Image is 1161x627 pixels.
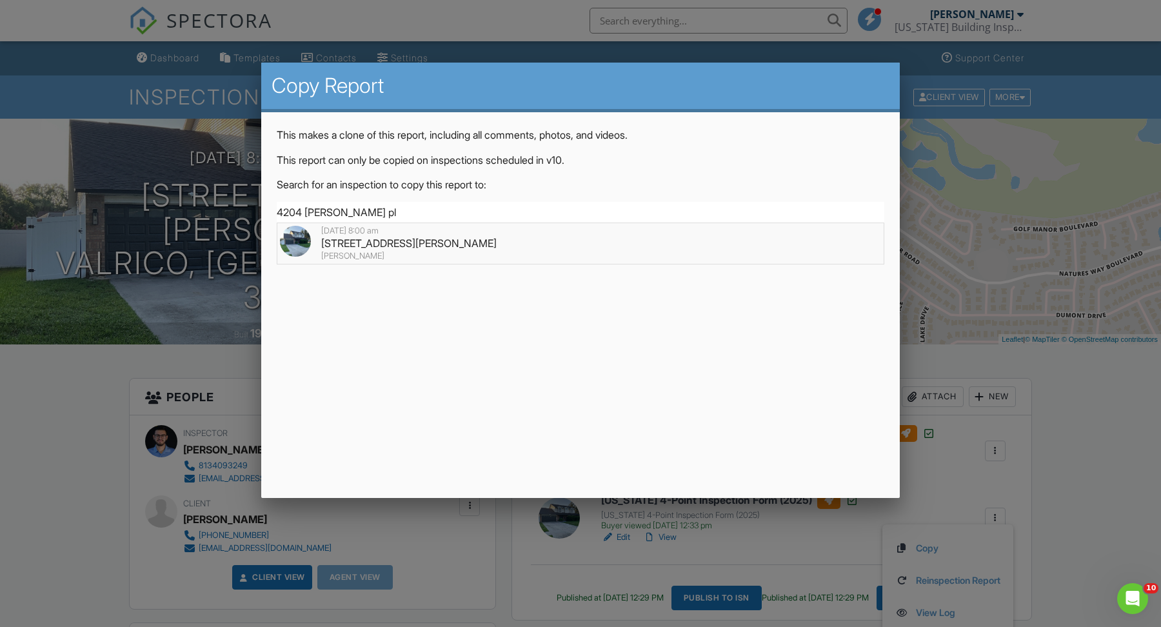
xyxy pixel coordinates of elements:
[280,251,881,261] div: [PERSON_NAME]
[280,226,311,257] img: 9113047%2Fcover_photos%2FG3qJEKb9RpkIJSgZnoHW%2Foriginal.9113047-1753703790213
[277,202,884,223] input: Search for an address, buyer, or agent
[280,226,881,236] div: [DATE] 8:00 am
[272,73,889,99] h2: Copy Report
[277,177,884,192] p: Search for an inspection to copy this report to:
[277,128,884,142] p: This makes a clone of this report, including all comments, photos, and videos.
[1144,583,1158,593] span: 10
[1117,583,1148,614] iframe: Intercom live chat
[280,236,881,250] div: [STREET_ADDRESS][PERSON_NAME]
[277,153,884,167] p: This report can only be copied on inspections scheduled in v10.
